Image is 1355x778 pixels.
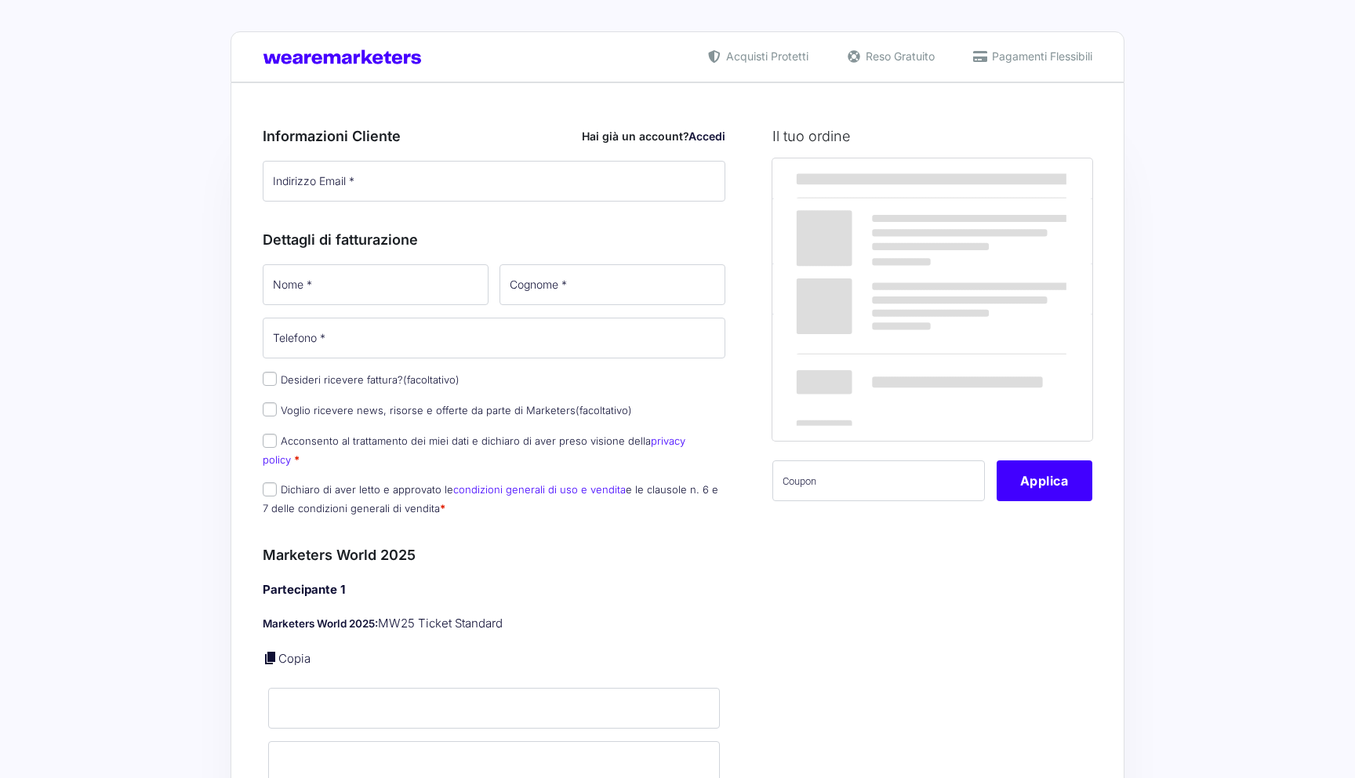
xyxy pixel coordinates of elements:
input: Nome * [263,264,489,305]
span: Reso Gratuito [862,48,935,64]
span: (facoltativo) [576,404,632,416]
input: Desideri ricevere fattura?(facoltativo) [263,372,277,386]
input: Cognome * [499,264,725,305]
a: condizioni generali di uso e vendita [453,483,626,496]
label: Dichiaro di aver letto e approvato le e le clausole n. 6 e 7 delle condizioni generali di vendita [263,483,718,514]
span: Acquisti Protetti [722,48,808,64]
strong: Marketers World 2025: [263,617,378,630]
a: Copia i dettagli dell'acquirente [263,650,278,666]
input: Voglio ricevere news, risorse e offerte da parte di Marketers(facoltativo) [263,402,277,416]
td: Marketers World 2025 - MW25 Ticket Standard [772,199,957,264]
input: Dichiaro di aver letto e approvato lecondizioni generali di uso e venditae le clausole n. 6 e 7 d... [263,482,277,496]
th: Subtotale [772,264,957,314]
input: Telefono * [263,318,725,358]
span: Pagamenti Flessibili [988,48,1092,64]
h3: Dettagli di fatturazione [263,229,725,250]
a: privacy policy [263,434,685,465]
span: (facoltativo) [403,373,460,386]
th: Prodotto [772,158,957,199]
a: Accedi [688,129,725,143]
h3: Marketers World 2025 [263,544,725,565]
label: Voglio ricevere news, risorse e offerte da parte di Marketers [263,404,632,416]
input: Acconsento al trattamento dei miei dati e dichiaro di aver preso visione dellaprivacy policy [263,434,277,448]
label: Desideri ricevere fattura? [263,373,460,386]
p: MW25 Ticket Standard [263,615,725,633]
button: Applica [997,460,1092,501]
a: Copia [278,651,311,666]
input: Coupon [772,460,985,501]
th: Totale [772,314,957,440]
div: Hai già un account? [582,128,725,144]
h4: Partecipante 1 [263,581,725,599]
h3: Informazioni Cliente [263,125,725,147]
th: Subtotale [956,158,1092,199]
label: Acconsento al trattamento dei miei dati e dichiaro di aver preso visione della [263,434,685,465]
h3: Il tuo ordine [772,125,1092,147]
input: Indirizzo Email * [263,161,725,202]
